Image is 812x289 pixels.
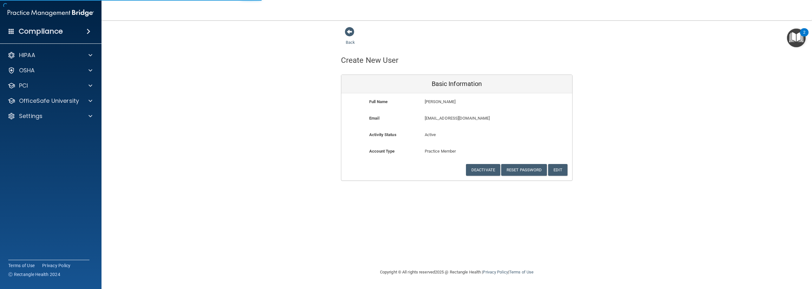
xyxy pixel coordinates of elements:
[509,270,534,274] a: Terms of Use
[341,262,573,282] div: Copyright © All rights reserved 2025 @ Rectangle Health | |
[19,67,35,74] p: OSHA
[702,244,804,269] iframe: Drift Widget Chat Controller
[8,112,92,120] a: Settings
[787,29,806,47] button: Open Resource Center, 2 new notifications
[8,67,92,74] a: OSHA
[8,262,35,269] a: Terms of Use
[8,271,60,278] span: Ⓒ Rectangle Health 2024
[8,97,92,105] a: OfficeSafe University
[425,98,526,106] p: [PERSON_NAME]
[19,112,43,120] p: Settings
[425,131,489,139] p: Active
[341,56,399,64] h4: Create New User
[483,270,508,274] a: Privacy Policy
[369,132,396,137] b: Activity Status
[341,75,572,93] div: Basic Information
[548,164,567,176] button: Edit
[8,51,92,59] a: HIPAA
[425,148,489,155] p: Practice Member
[425,115,526,122] p: [EMAIL_ADDRESS][DOMAIN_NAME]
[466,164,500,176] button: Deactivate
[42,262,71,269] a: Privacy Policy
[803,32,805,41] div: 2
[19,27,63,36] h4: Compliance
[8,7,94,19] img: PMB logo
[19,82,28,89] p: PCI
[19,97,79,105] p: OfficeSafe University
[369,149,395,154] b: Account Type
[369,99,388,104] b: Full Name
[369,116,379,121] b: Email
[501,164,547,176] button: Reset Password
[346,32,355,45] a: Back
[19,51,35,59] p: HIPAA
[8,82,92,89] a: PCI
